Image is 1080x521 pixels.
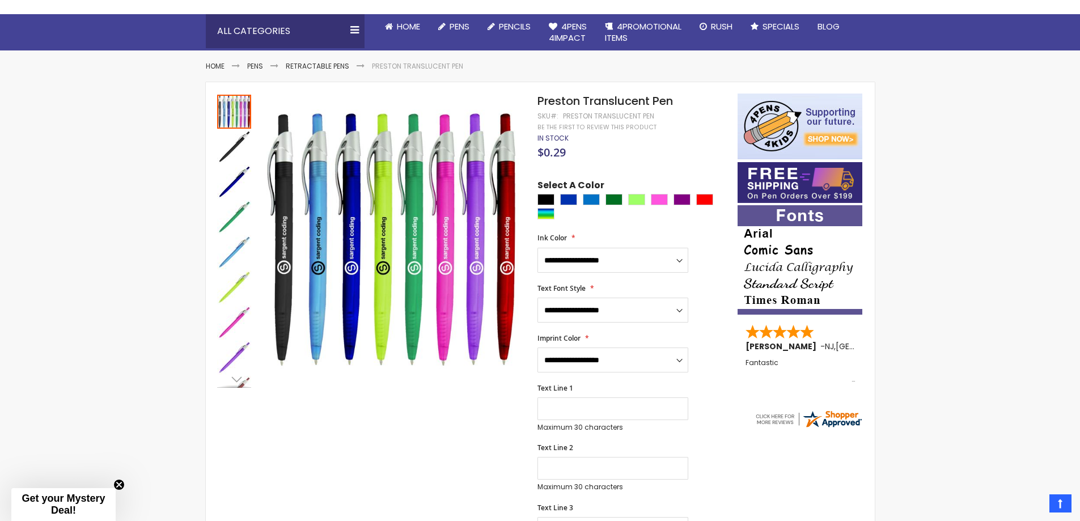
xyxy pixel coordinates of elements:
[429,14,478,39] a: Pens
[691,14,742,39] a: Rush
[286,61,349,71] a: Retractable Pens
[217,269,252,304] div: Preston Translucent Pen
[537,194,554,205] div: Black
[372,62,463,71] li: Preston Translucent Pen
[537,283,586,293] span: Text Font Style
[206,61,225,71] a: Home
[605,20,681,44] span: 4PROMOTIONAL ITEMS
[825,341,834,352] span: NJ
[217,94,252,129] div: Preston Translucent Pen
[537,134,569,143] div: Availability
[696,194,713,205] div: Red
[206,14,365,48] div: All Categories
[217,200,251,234] img: Preston Translucent Pen
[217,234,252,269] div: Preston Translucent Pen
[549,20,587,44] span: 4Pens 4impact
[217,199,252,234] div: Preston Translucent Pen
[247,61,263,71] a: Pens
[746,341,820,352] span: [PERSON_NAME]
[537,383,573,393] span: Text Line 1
[217,304,252,340] div: Preston Translucent Pen
[746,359,855,383] div: Fantastic
[537,93,673,109] span: Preston Translucent Pen
[537,208,554,219] div: Assorted
[711,20,732,32] span: Rush
[537,145,566,160] span: $0.29
[264,110,523,369] img: Preston Translucent Pen
[605,194,622,205] div: Green
[113,479,125,490] button: Close teaser
[674,194,691,205] div: Purple
[540,14,596,51] a: 4Pens4impact
[738,94,862,159] img: 4pens 4 kids
[563,112,654,121] div: Preston Translucent Pen
[217,306,251,340] img: Preston Translucent Pen
[537,482,688,492] p: Maximum 30 characters
[628,194,645,205] div: Green Light
[217,164,252,199] div: Preston Translucent Pen
[537,503,573,512] span: Text Line 3
[537,179,604,194] span: Select A Color
[537,233,567,243] span: Ink Color
[836,341,919,352] span: [GEOGRAPHIC_DATA]
[478,14,540,39] a: Pencils
[217,130,251,164] img: Preston Translucent Pen
[217,129,252,164] div: Preston Translucent Pen
[808,14,849,39] a: Blog
[537,133,569,143] span: In stock
[217,340,252,375] div: Preston Translucent Pen
[754,422,863,431] a: 4pens.com certificate URL
[583,194,600,205] div: Blue Light
[397,20,420,32] span: Home
[217,270,251,304] img: Preston Translucent Pen
[537,333,581,343] span: Imprint Color
[818,20,840,32] span: Blog
[738,162,862,203] img: Free shipping on orders over $199
[738,205,862,315] img: font-personalization-examples
[537,111,558,121] strong: SKU
[217,341,251,375] img: Preston Translucent Pen
[651,194,668,205] div: Pink
[217,371,251,388] div: Next
[820,341,919,352] span: - ,
[754,409,863,429] img: 4pens.com widget logo
[217,235,251,269] img: Preston Translucent Pen
[450,20,469,32] span: Pens
[763,20,799,32] span: Specials
[537,443,573,452] span: Text Line 2
[11,488,116,521] div: Get your Mystery Deal!Close teaser
[596,14,691,51] a: 4PROMOTIONALITEMS
[742,14,808,39] a: Specials
[22,493,105,516] span: Get your Mystery Deal!
[499,20,531,32] span: Pencils
[217,165,251,199] img: Preston Translucent Pen
[376,14,429,39] a: Home
[537,123,657,132] a: Be the first to review this product
[537,423,688,432] p: Maximum 30 characters
[560,194,577,205] div: Blue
